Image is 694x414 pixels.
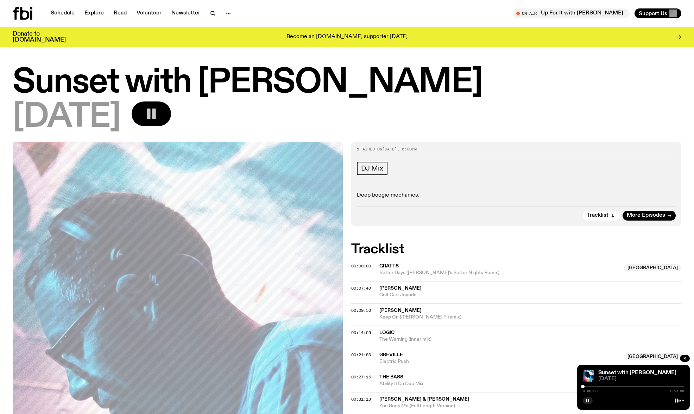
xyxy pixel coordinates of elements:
button: On AirUp For It with [PERSON_NAME] [513,8,629,18]
p: Become an [DOMAIN_NAME] supporter [DATE] [286,34,408,40]
a: DJ Mix [357,162,387,175]
h3: Donate to [DOMAIN_NAME] [13,31,66,43]
button: 00:27:16 [351,375,371,379]
span: Better Days ([PERSON_NAME]'s Better Nights Remix) [379,270,620,276]
span: More Episodes [627,213,665,218]
span: [GEOGRAPHIC_DATA] [624,353,681,360]
button: 00:21:53 [351,353,371,357]
span: [PERSON_NAME] & [PERSON_NAME] [379,397,469,402]
span: 00:14:59 [351,330,371,335]
span: Electric Push [379,358,620,365]
span: 1:59:58 [669,389,684,393]
span: Tracklist [587,213,608,218]
span: DJ Mix [361,165,383,172]
span: Greville [379,352,403,357]
a: More Episodes [623,211,676,221]
button: 00:31:13 [351,397,371,401]
a: Volunteer [132,8,166,18]
button: 00:07:40 [351,286,371,290]
p: Deep boogie mechanics. [357,192,676,199]
img: Simon Caldwell stands side on, looking downwards. He has headphones on. Behind him is a brightly ... [583,370,594,382]
span: 00:07:40 [351,285,371,291]
span: [PERSON_NAME] [379,286,422,291]
button: 00:09:53 [351,309,371,313]
span: Keep On ([PERSON_NAME] P remix) [379,314,681,321]
a: Explore [80,8,108,18]
button: Tracklist [583,211,619,221]
span: [DATE] [382,146,397,152]
span: The Bass [379,375,403,379]
button: 00:14:59 [351,331,371,335]
h1: Sunset with [PERSON_NAME] [13,67,681,99]
span: Ability II Da Dub Mix [379,381,681,387]
span: [GEOGRAPHIC_DATA] [624,264,681,271]
span: [PERSON_NAME] [379,308,422,313]
span: Logic [379,330,395,335]
span: Support Us [639,10,667,17]
span: 00:09:53 [351,308,371,313]
a: Newsletter [167,8,204,18]
span: 00:21:53 [351,352,371,358]
span: 0:00:03 [583,389,598,393]
span: [DATE] [598,376,684,382]
button: 00:00:00 [351,264,371,268]
a: Read [109,8,131,18]
h2: Tracklist [351,243,681,256]
span: Golf Cart Joyride [379,292,681,298]
span: 00:31:13 [351,396,371,402]
span: 00:27:16 [351,374,371,380]
span: The Warning (inner mix) [379,336,681,343]
span: , 6:00pm [397,146,417,152]
span: Gratts [379,264,399,268]
span: [DATE] [13,101,120,133]
a: Schedule [46,8,79,18]
span: You Rock Me (Full Length Version) [379,403,681,409]
a: Sunset with [PERSON_NAME] [598,370,676,376]
button: Support Us [635,8,681,18]
span: Aired on [362,146,382,152]
span: 00:00:00 [351,263,371,269]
